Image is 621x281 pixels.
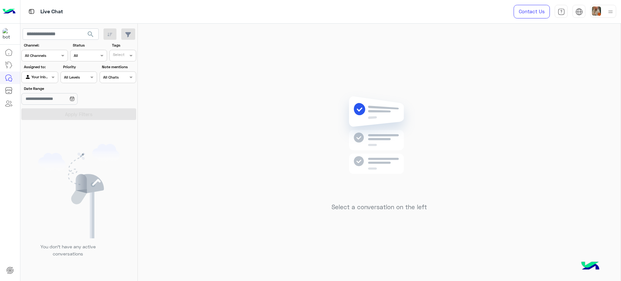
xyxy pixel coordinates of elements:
img: tab [558,8,565,16]
img: 1403182699927242 [3,28,14,40]
label: Assigned to: [24,64,57,70]
img: empty users [38,144,120,238]
a: Contact Us [514,5,550,18]
div: Select [112,52,125,59]
label: Tags [112,42,136,48]
label: Date Range [24,86,96,92]
span: search [87,30,94,38]
p: Live Chat [40,7,63,16]
img: profile [606,8,615,16]
img: no messages [332,91,426,199]
label: Priority [63,64,96,70]
button: search [83,28,99,42]
h5: Select a conversation on the left [332,203,427,211]
label: Note mentions [102,64,135,70]
p: You don’t have any active conversations [35,243,101,257]
img: userImage [592,6,601,16]
label: Channel: [24,42,67,48]
a: tab [555,5,568,18]
label: Status [73,42,106,48]
img: hulul-logo.png [579,255,602,278]
img: Logo [3,5,16,18]
button: Apply Filters [21,108,136,120]
img: tab [575,8,583,16]
img: tab [27,7,36,16]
